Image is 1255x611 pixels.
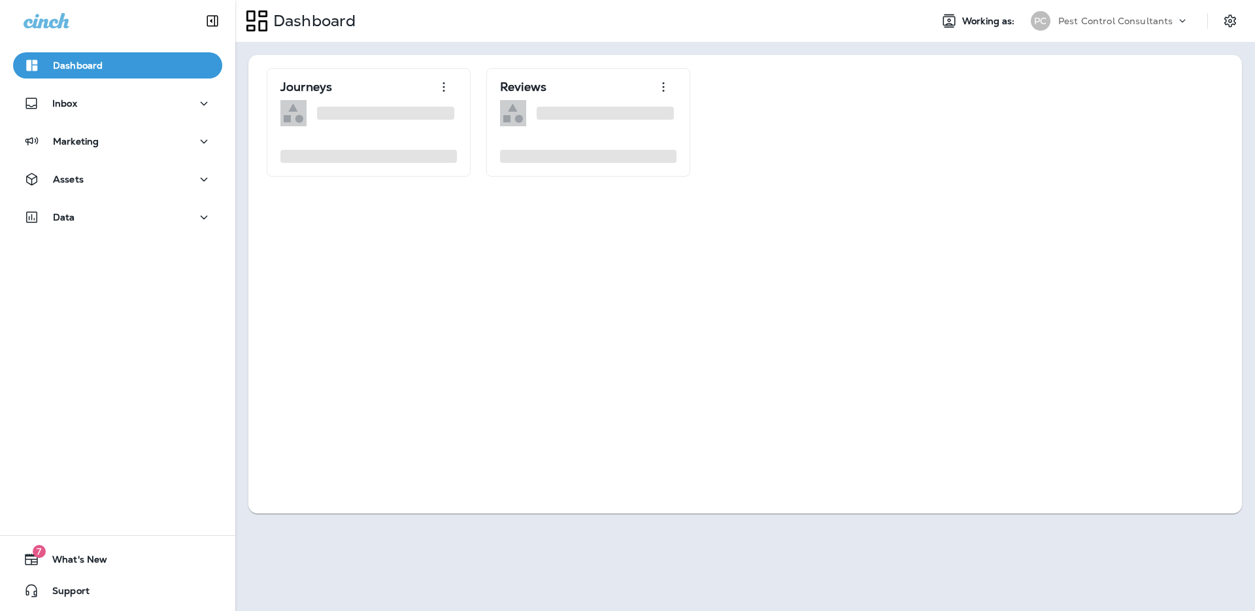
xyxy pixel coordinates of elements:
[1218,9,1242,33] button: Settings
[194,8,231,34] button: Collapse Sidebar
[53,60,103,71] p: Dashboard
[53,174,84,184] p: Assets
[13,166,222,192] button: Assets
[13,52,222,79] button: Dashboard
[268,11,356,31] p: Dashboard
[13,578,222,604] button: Support
[53,136,99,147] p: Marketing
[13,546,222,572] button: 7What's New
[1058,16,1173,26] p: Pest Control Consultants
[280,80,332,94] p: Journeys
[39,585,90,601] span: Support
[13,90,222,116] button: Inbox
[52,98,77,109] p: Inbox
[39,554,107,570] span: What's New
[13,128,222,154] button: Marketing
[1031,11,1050,31] div: PC
[500,80,546,94] p: Reviews
[962,16,1018,27] span: Working as:
[53,212,75,222] p: Data
[13,204,222,230] button: Data
[33,545,46,558] span: 7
